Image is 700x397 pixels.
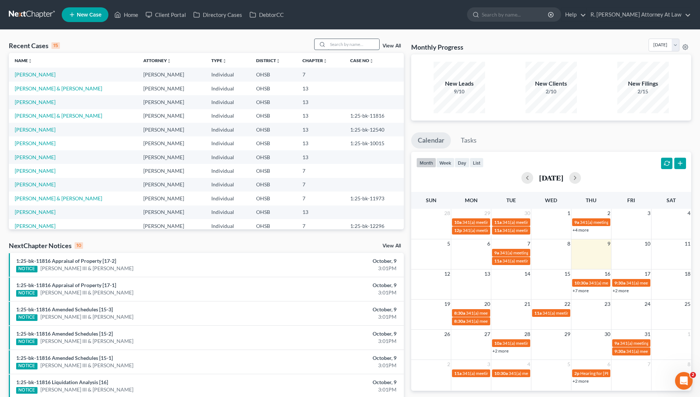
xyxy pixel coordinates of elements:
td: 7 [297,68,344,81]
td: Individual [205,123,250,136]
td: 13 [297,123,344,136]
div: October, 9 [274,306,396,313]
td: 13 [297,205,344,219]
td: Individual [205,95,250,109]
span: 1 [567,209,571,218]
span: 11a [494,219,502,225]
span: 341(a) meeting for [PERSON_NAME] [626,280,697,286]
div: October, 9 [274,330,396,337]
a: [PERSON_NAME] & [PERSON_NAME] [15,195,102,201]
span: 14 [524,269,531,278]
span: 341(a) meeting for [PERSON_NAME] [626,348,697,354]
span: 341(a) meeting for [PERSON_NAME] [580,219,651,225]
a: [PERSON_NAME] III & [PERSON_NAME] [40,337,133,345]
span: 341(a) meeting for [PERSON_NAME] [500,250,571,255]
a: 1:25-bk-11816 Appraisal of Property [17-2] [16,258,116,264]
a: 1:25-bk-11816 Liquidation Analysis [16] [16,379,108,385]
span: 10a [494,340,502,346]
div: 15 [51,42,60,49]
td: 13 [297,150,344,164]
a: Directory Cases [190,8,246,21]
span: 341(a) meeting for [PERSON_NAME] [463,228,534,233]
span: Wed [545,197,557,203]
a: Case Nounfold_more [350,58,374,63]
a: +7 more [572,288,589,293]
span: 27 [484,330,491,339]
a: 1:25-bk-11816 Amended Schedules [15-1] [16,355,113,361]
span: 26 [444,330,451,339]
td: [PERSON_NAME] [137,136,205,150]
button: day [455,158,470,168]
div: October, 9 [274,354,396,362]
span: 341(a) meeting for [PERSON_NAME] [589,280,660,286]
span: 341(a) meeting for [PERSON_NAME] [509,371,579,376]
td: [PERSON_NAME] [137,164,205,178]
span: 7 [647,360,651,369]
a: Help [561,8,586,21]
span: 3 [487,360,491,369]
span: Sun [426,197,437,203]
span: 4 [687,209,691,218]
a: 1:25-bk-11816 Amended Schedules [15-3] [16,306,113,312]
span: 12 [444,269,451,278]
div: New Leads [434,79,485,88]
a: 1:25-bk-11816 Appraisal of Property [17-1] [16,282,116,288]
span: 9:30a [614,348,625,354]
td: [PERSON_NAME] [137,68,205,81]
span: 341(a) meeting for [PERSON_NAME] [502,219,573,225]
td: OHSB [250,150,297,164]
td: 13 [297,109,344,123]
div: NOTICE [16,387,37,394]
i: unfold_more [28,59,32,63]
span: 12p [454,228,462,233]
span: 23 [604,300,611,308]
span: 341(a) meeting for [PERSON_NAME] [542,310,613,316]
div: 2/15 [617,88,669,95]
a: [PERSON_NAME] [15,223,55,229]
td: [PERSON_NAME] [137,150,205,164]
button: month [416,158,436,168]
span: 17 [644,269,651,278]
td: [PERSON_NAME] [137,109,205,123]
span: 16 [604,269,611,278]
td: Individual [205,164,250,178]
span: 29 [564,330,571,339]
i: unfold_more [369,59,374,63]
span: 10a [454,219,462,225]
span: Thu [586,197,596,203]
button: week [436,158,455,168]
a: [PERSON_NAME] & [PERSON_NAME] [15,112,102,119]
span: 6 [487,239,491,248]
span: Tue [506,197,516,203]
span: 5 [446,239,451,248]
a: [PERSON_NAME] [15,168,55,174]
span: 29 [484,209,491,218]
span: 18 [684,269,691,278]
td: Individual [205,150,250,164]
a: Home [111,8,142,21]
span: 11a [454,371,462,376]
td: OHSB [250,136,297,150]
a: Client Portal [142,8,190,21]
span: 28 [524,330,531,339]
span: 2 [607,209,611,218]
span: 2p [574,371,579,376]
span: 11a [494,228,502,233]
span: Fri [627,197,635,203]
td: OHSB [250,82,297,95]
a: Typeunfold_more [211,58,227,63]
span: 9 [607,239,611,248]
a: +4 more [572,227,589,233]
span: 1 [687,330,691,339]
div: October, 9 [274,282,396,289]
span: 10:30a [494,371,508,376]
td: [PERSON_NAME] [137,178,205,192]
div: 3:01PM [274,313,396,321]
div: October, 9 [274,257,396,265]
td: 13 [297,95,344,109]
span: 31 [644,330,651,339]
div: 3:01PM [274,265,396,272]
span: 13 [484,269,491,278]
div: 10 [75,242,83,249]
a: [PERSON_NAME] [15,126,55,133]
